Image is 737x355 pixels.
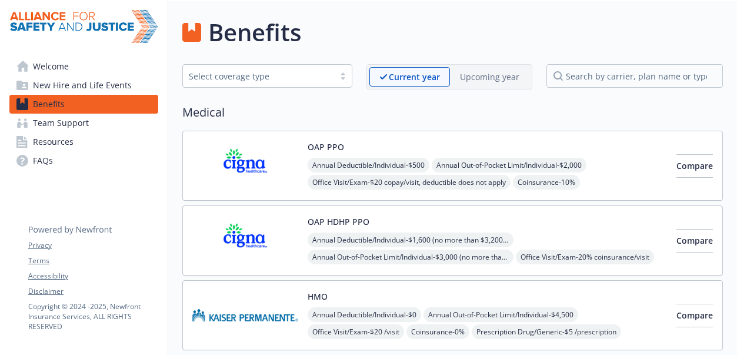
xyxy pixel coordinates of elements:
button: Compare [676,154,713,178]
a: New Hire and Life Events [9,76,158,95]
a: Terms [28,256,158,266]
span: Annual Deductible/Individual - $1,600 (no more than $3,200 per individual - within a family) [308,233,513,247]
span: Prescription Drug/Generic - $5 /prescription [472,324,621,339]
span: Annual Out-of-Pocket Limit/Individual - $3,000 (no more than $3,200 per individual - within a fam... [308,250,513,264]
span: Coinsurance - 10% [513,175,580,190]
span: Annual Out-of-Pocket Limit/Individual - $4,500 [423,307,578,322]
span: Welcome [33,57,69,76]
button: Compare [676,229,713,253]
span: Office Visit/Exam - $20 copay/visit, deductible does not apply [308,175,511,190]
h1: Benefits [208,15,301,50]
span: Resources [33,132,74,151]
span: Office Visit/Exam - 20% coinsurance/visit [516,250,654,264]
a: Privacy [28,240,158,251]
button: OAP PPO [308,141,344,153]
button: Compare [676,304,713,327]
span: Coinsurance - 0% [406,324,469,339]
p: Copyright © 2024 - 2025 , Newfront Insurance Services, ALL RIGHTS RESERVED [28,301,158,331]
p: Upcoming year [460,71,519,83]
p: Current year [389,71,440,83]
span: New Hire and Life Events [33,76,132,95]
img: CIGNA carrier logo [192,141,298,191]
a: Disclaimer [28,286,158,297]
a: Welcome [9,57,158,76]
button: HMO [308,290,328,303]
h2: Medical [182,104,723,121]
span: Office Visit/Exam - $20 /visit [308,324,404,339]
span: Benefits [33,95,65,114]
a: Resources [9,132,158,151]
div: Select coverage type [189,70,328,82]
a: Accessibility [28,271,158,281]
img: Kaiser Permanente Insurance Company carrier logo [192,290,298,340]
span: Annual Deductible/Individual - $0 [308,307,421,322]
span: Annual Out-of-Pocket Limit/Individual - $2,000 [432,158,586,172]
span: Compare [676,160,713,171]
input: search by carrier, plan name or type [546,64,723,88]
img: CIGNA carrier logo [192,215,298,266]
a: Benefits [9,95,158,114]
a: FAQs [9,151,158,170]
span: Annual Deductible/Individual - $500 [308,158,429,172]
span: Compare [676,235,713,246]
a: Team Support [9,114,158,132]
span: FAQs [33,151,53,170]
button: OAP HDHP PPO [308,215,369,228]
span: Team Support [33,114,89,132]
span: Compare [676,310,713,321]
